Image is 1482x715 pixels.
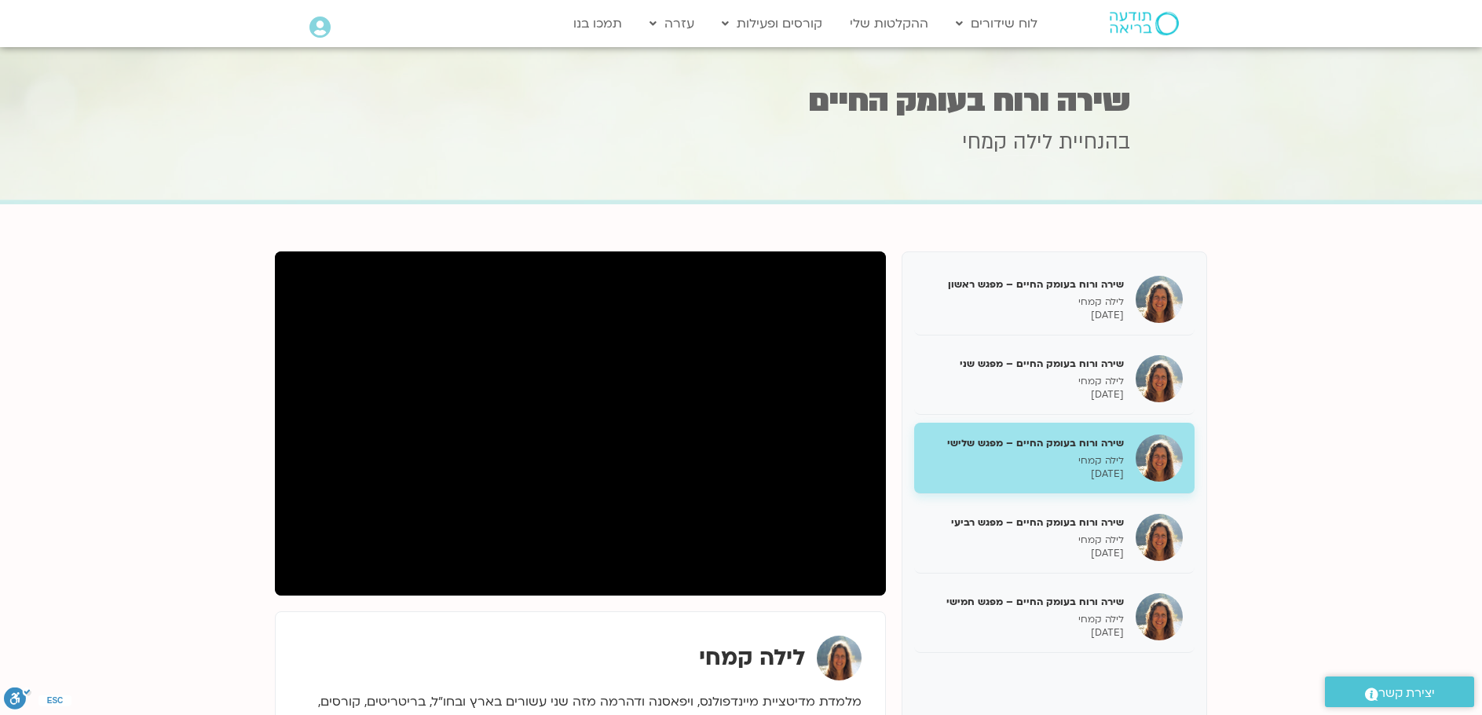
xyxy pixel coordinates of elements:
[926,467,1124,481] p: [DATE]
[926,436,1124,450] h5: שירה ורוח בעומק החיים – מפגש שלישי
[565,9,630,38] a: תמכו בנו
[926,309,1124,322] p: [DATE]
[926,515,1124,530] h5: שירה ורוח בעומק החיים – מפגש רביעי
[926,277,1124,291] h5: שירה ורוח בעומק החיים – מפגש ראשון
[948,9,1045,38] a: לוח שידורים
[353,86,1130,116] h1: שירה ורוח בעומק החיים
[699,643,805,673] strong: לילה קמחי
[1325,676,1474,707] a: יצירת קשר
[926,613,1124,626] p: לילה קמחי
[1136,276,1183,323] img: שירה ורוח בעומק החיים – מפגש ראשון
[1110,12,1179,35] img: תודעה בריאה
[926,595,1124,609] h5: שירה ורוח בעומק החיים – מפגש חמישי
[926,533,1124,547] p: לילה קמחי
[1136,434,1183,482] img: שירה ורוח בעומק החיים – מפגש שלישי
[926,357,1124,371] h5: שירה ורוח בעומק החיים – מפגש שני
[926,295,1124,309] p: לילה קמחי
[714,9,830,38] a: קורסים ופעילות
[842,9,936,38] a: ההקלטות שלי
[926,547,1124,560] p: [DATE]
[1136,514,1183,561] img: שירה ורוח בעומק החיים – מפגש רביעי
[1136,593,1183,640] img: שירה ורוח בעומק החיים – מפגש חמישי
[642,9,702,38] a: עזרה
[1378,683,1435,704] span: יצירת קשר
[1059,128,1130,156] span: בהנחיית
[926,626,1124,640] p: [DATE]
[817,636,862,680] img: לילה קמחי
[926,388,1124,401] p: [DATE]
[1136,355,1183,402] img: שירה ורוח בעומק החיים – מפגש שני
[926,375,1124,388] p: לילה קמחי
[926,454,1124,467] p: לילה קמחי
